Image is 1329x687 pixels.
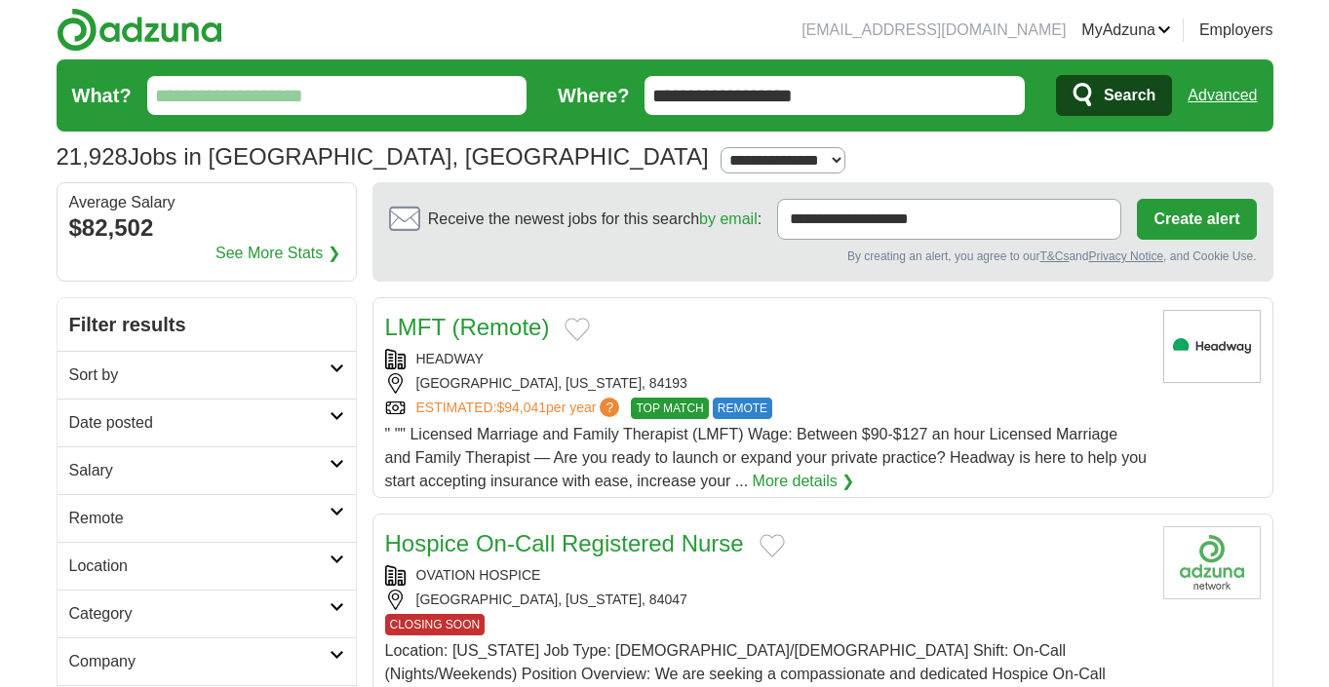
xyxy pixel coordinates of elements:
[1039,249,1069,263] a: T&Cs
[57,139,128,174] span: 21,928
[385,530,744,556] a: Hospice On-Call Registered Nurse
[58,399,356,446] a: Date posted
[1104,76,1155,115] span: Search
[58,637,356,685] a: Company
[760,534,785,557] button: Add to favorite jobs
[1163,310,1261,383] img: Headway logo
[699,210,758,227] a: by email
[69,507,330,530] h2: Remote
[385,590,1148,610] div: [GEOGRAPHIC_DATA], [US_STATE], 84047
[416,398,624,419] a: ESTIMATED:$94,041per year?
[385,314,550,340] a: LMFT (Remote)
[1137,199,1256,240] button: Create alert
[600,398,619,417] span: ?
[385,614,486,635] span: CLOSING SOON
[496,400,546,415] span: $94,041
[1056,75,1172,116] button: Search
[69,411,330,435] h2: Date posted
[1188,76,1257,115] a: Advanced
[1081,19,1171,42] a: MyAdzuna
[428,208,762,231] span: Receive the newest jobs for this search :
[753,470,855,493] a: More details ❯
[58,494,356,542] a: Remote
[389,248,1257,265] div: By creating an alert, you agree to our and , and Cookie Use.
[631,398,708,419] span: TOP MATCH
[713,398,772,419] span: REMOTE
[69,459,330,482] h2: Salary
[558,81,629,110] label: Where?
[385,426,1147,489] span: " "" Licensed Marriage and Family Therapist (LMFT) Wage: Between $90-$127 an hour Licensed Marria...
[58,351,356,399] a: Sort by
[58,542,356,590] a: Location
[58,590,356,637] a: Category
[416,351,484,366] a: HEADWAY
[57,143,709,170] h1: Jobs in [GEOGRAPHIC_DATA], [GEOGRAPHIC_DATA]
[565,318,590,341] button: Add to favorite jobs
[69,210,344,246] div: $82,502
[1199,19,1273,42] a: Employers
[58,446,356,494] a: Salary
[69,650,330,673] h2: Company
[385,373,1148,394] div: [GEOGRAPHIC_DATA], [US_STATE], 84193
[1088,249,1163,263] a: Privacy Notice
[69,602,330,626] h2: Category
[58,298,356,351] h2: Filter results
[69,554,330,578] h2: Location
[385,565,1148,586] div: OVATION HOSPICE
[69,195,344,210] div: Average Salary
[215,242,340,265] a: See More Stats ❯
[69,363,330,387] h2: Sort by
[72,81,132,110] label: What?
[1163,526,1261,599] img: Company logo
[57,8,222,52] img: Adzuna logo
[801,19,1066,42] li: [EMAIL_ADDRESS][DOMAIN_NAME]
